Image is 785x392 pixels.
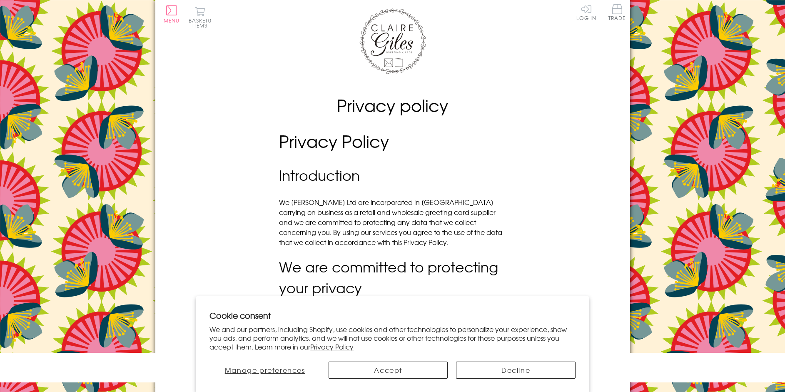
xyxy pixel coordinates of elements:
p: We [PERSON_NAME] Ltd are incorporated in [GEOGRAPHIC_DATA] carrying on business as a retail and w... [279,197,506,247]
img: Claire Giles Greetings Cards [359,8,426,74]
a: Privacy Policy [310,342,354,352]
span: 0 items [192,17,212,29]
span: Manage preferences [225,365,305,375]
p: We and our partners, including Shopify, use cookies and other technologies to personalize your ex... [209,325,576,351]
span: Trade [608,4,626,20]
h1: Privacy Policy [279,129,506,154]
a: Trade [608,4,626,22]
button: Decline [456,362,575,379]
button: Accept [329,362,448,379]
h2: Cookie consent [209,310,576,321]
button: Menu [164,5,180,23]
h2: We are committed to protecting your privacy [279,257,506,298]
h1: Privacy policy [279,93,506,118]
button: Basket0 items [189,7,212,28]
h2: Introduction [279,165,506,186]
span: Menu [164,17,180,24]
button: Manage preferences [209,362,320,379]
a: Log In [576,4,596,20]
